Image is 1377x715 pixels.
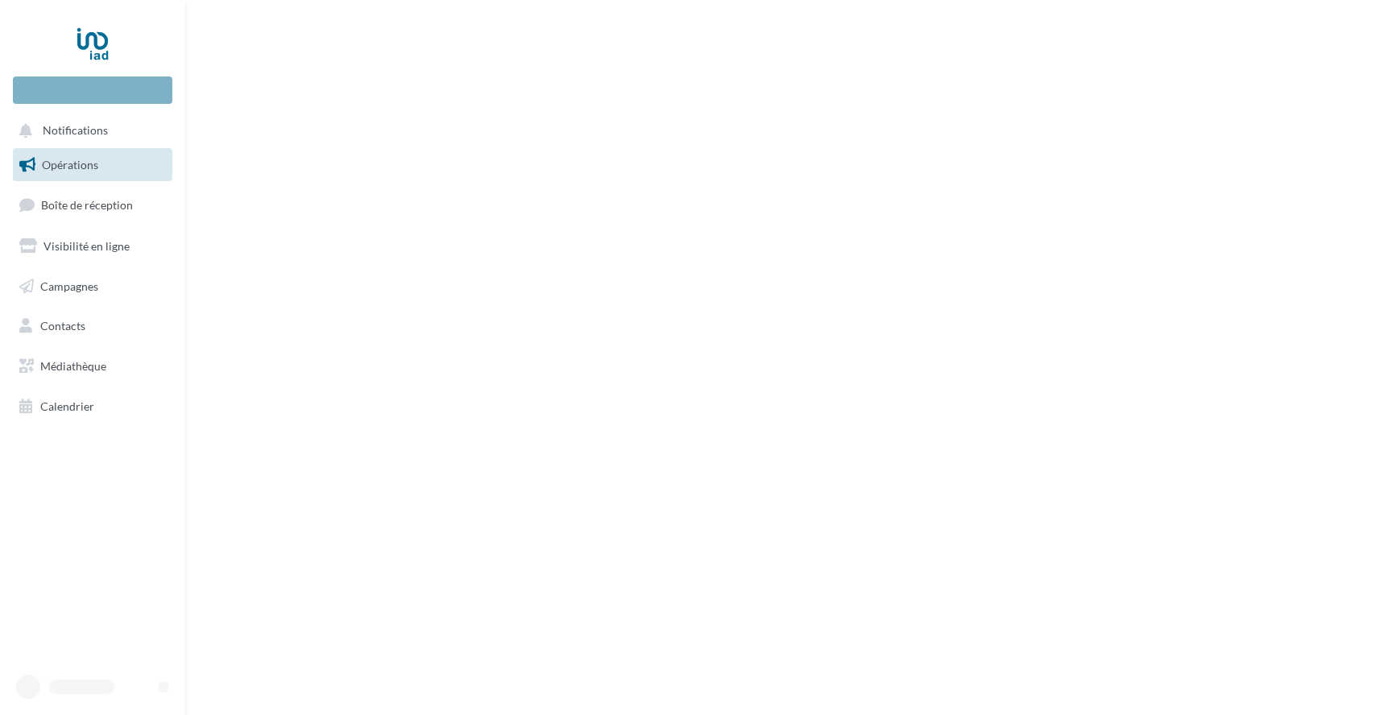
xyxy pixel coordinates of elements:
[43,239,130,253] span: Visibilité en ligne
[10,270,176,304] a: Campagnes
[40,399,94,413] span: Calendrier
[42,158,98,172] span: Opérations
[43,124,108,138] span: Notifications
[10,148,176,182] a: Opérations
[10,309,176,343] a: Contacts
[13,76,172,104] div: Nouvelle campagne
[40,319,85,333] span: Contacts
[40,279,98,292] span: Campagnes
[10,390,176,424] a: Calendrier
[10,188,176,222] a: Boîte de réception
[41,198,133,212] span: Boîte de réception
[40,359,106,373] span: Médiathèque
[10,349,176,383] a: Médiathèque
[10,229,176,263] a: Visibilité en ligne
